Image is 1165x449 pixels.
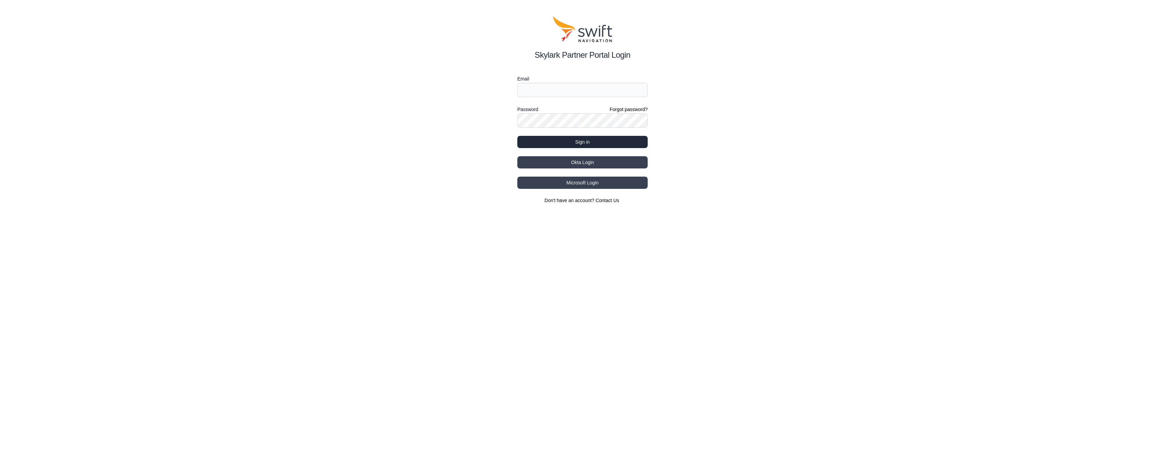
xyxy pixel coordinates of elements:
label: Email [517,75,648,83]
button: Okta Login [517,156,648,168]
a: Contact Us [596,198,619,203]
h2: Skylark Partner Portal Login [517,49,648,61]
a: Forgot password? [610,106,648,113]
section: Don't have an account? [517,197,648,204]
label: Password [517,105,538,113]
button: Sign in [517,136,648,148]
button: Microsoft Login [517,177,648,189]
